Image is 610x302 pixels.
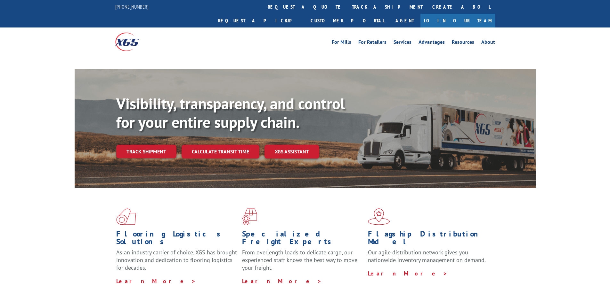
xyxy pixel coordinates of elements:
img: xgs-icon-flagship-distribution-model-red [368,208,390,225]
a: Customer Portal [306,14,389,27]
a: XGS ASSISTANT [264,145,319,159]
a: About [481,40,495,47]
a: [PHONE_NUMBER] [115,4,149,10]
h1: Specialized Freight Experts [242,230,363,249]
a: Calculate transit time [182,145,259,159]
a: Services [394,40,411,47]
img: xgs-icon-focused-on-flooring-red [242,208,257,225]
a: Join Our Team [420,14,495,27]
img: xgs-icon-total-supply-chain-intelligence-red [116,208,136,225]
span: As an industry carrier of choice, XGS has brought innovation and dedication to flooring logistics... [116,249,237,271]
a: Track shipment [116,145,176,158]
h1: Flooring Logistics Solutions [116,230,237,249]
a: Learn More > [242,277,322,285]
h1: Flagship Distribution Model [368,230,489,249]
a: Agent [389,14,420,27]
p: From overlength loads to delicate cargo, our experienced staff knows the best way to move your fr... [242,249,363,277]
a: Learn More > [116,277,196,285]
a: Request a pickup [213,14,306,27]
a: Learn More > [368,270,448,277]
a: Resources [452,40,474,47]
a: For Mills [332,40,351,47]
a: Advantages [419,40,445,47]
a: For Retailers [358,40,386,47]
span: Our agile distribution network gives you nationwide inventory management on demand. [368,249,486,264]
b: Visibility, transparency, and control for your entire supply chain. [116,94,345,132]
